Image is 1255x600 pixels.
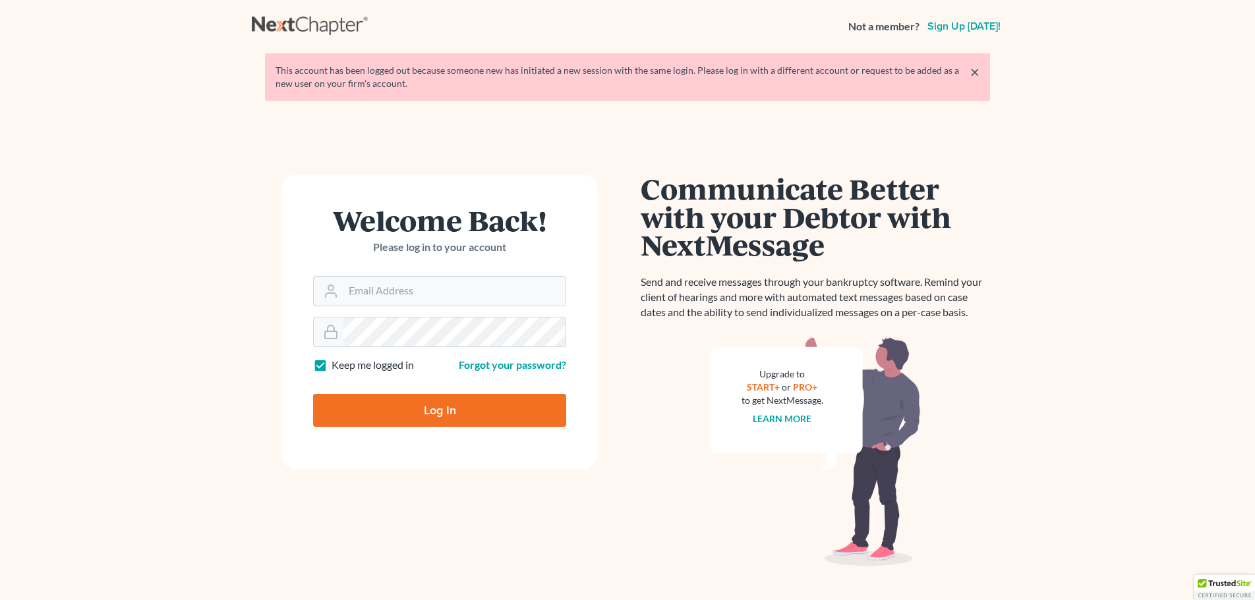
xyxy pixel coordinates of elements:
[343,277,566,306] input: Email Address
[925,21,1003,32] a: Sign up [DATE]!
[459,358,566,371] a: Forgot your password?
[742,394,823,407] div: to get NextMessage.
[313,394,566,427] input: Log In
[332,358,414,373] label: Keep me logged in
[313,240,566,255] p: Please log in to your account
[1194,575,1255,600] div: TrustedSite Certified
[710,336,921,566] img: nextmessage_bg-59042aed3d76b12b5cd301f8e5b87938c9018125f34e5fa2b7a6b67550977c72.svg
[747,381,780,393] a: START+
[794,381,818,393] a: PRO+
[641,275,990,320] p: Send and receive messages through your bankruptcy software. Remind your client of hearings and mo...
[782,381,792,393] span: or
[848,19,919,34] strong: Not a member?
[753,413,812,424] a: Learn more
[641,175,990,259] h1: Communicate Better with your Debtor with NextMessage
[970,64,979,80] a: ×
[742,368,823,381] div: Upgrade to
[276,64,979,90] div: This account has been logged out because someone new has initiated a new session with the same lo...
[313,206,566,234] h1: Welcome Back!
